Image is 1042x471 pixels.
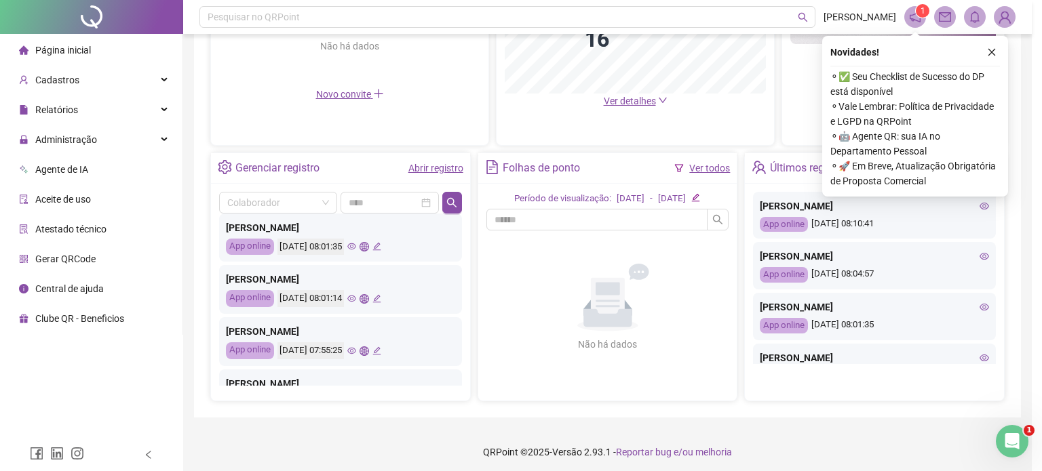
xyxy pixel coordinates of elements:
[830,99,1000,129] span: ⚬ Vale Lembrar: Política de Privacidade e LGPD na QRPoint
[830,45,879,60] span: Novidades !
[830,69,1000,99] span: ⚬ ✅ Seu Checklist de Sucesso do DP está disponível
[987,47,997,57] span: close
[996,425,1028,457] iframe: Intercom live chat
[830,159,1000,188] span: ⚬ 🚀 Em Breve, Atualização Obrigatória de Proposta Comercial
[830,129,1000,159] span: ⚬ 🤖 Agente QR: sua IA no Departamento Pessoal
[1024,425,1035,436] span: 1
